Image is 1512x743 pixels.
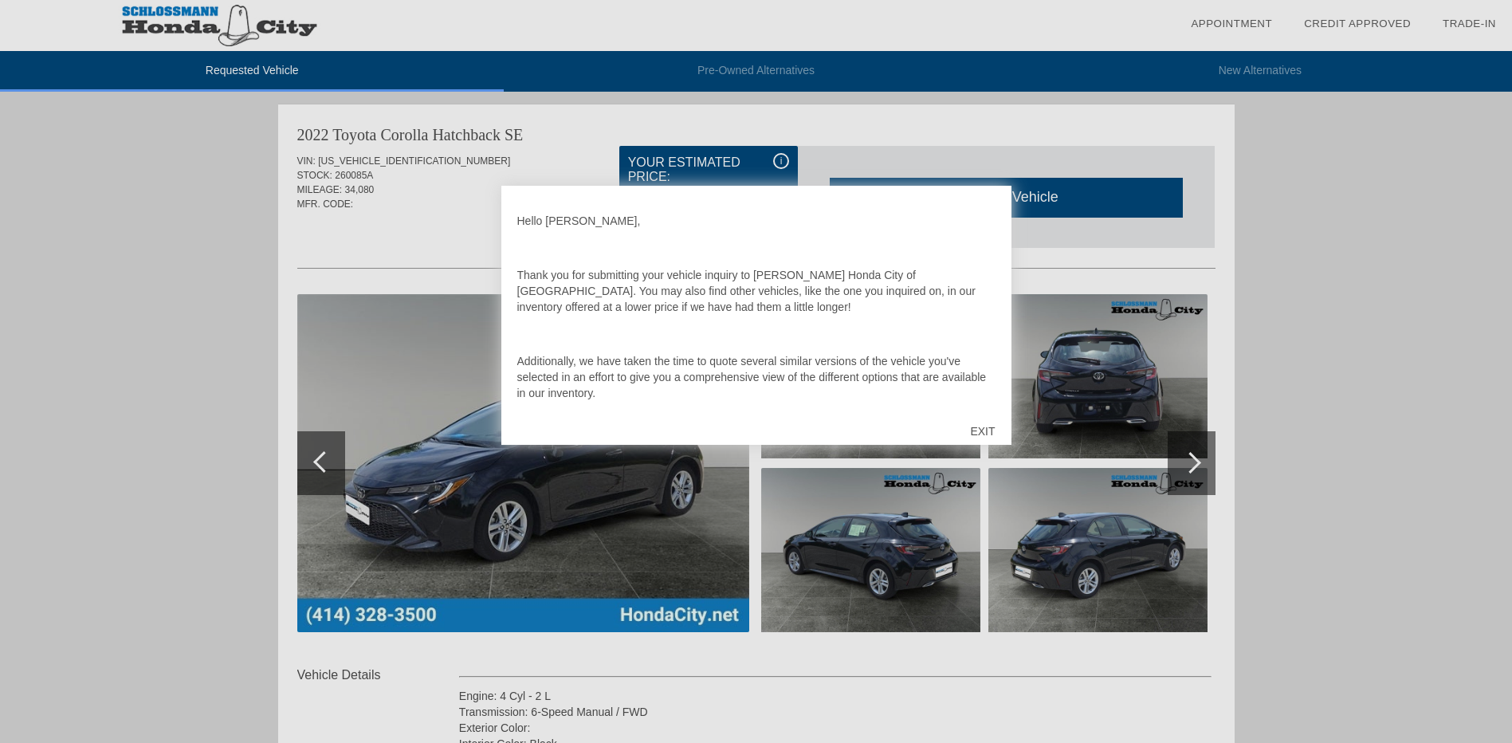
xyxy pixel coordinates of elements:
[954,407,1011,455] div: EXIT
[1443,18,1496,29] a: Trade-In
[1191,18,1272,29] a: Appointment
[517,353,996,401] p: Additionally, we have taken the time to quote several similar versions of the vehicle you've sele...
[1304,18,1411,29] a: Credit Approved
[517,213,996,229] p: Hello [PERSON_NAME],
[517,267,996,315] p: Thank you for submitting your vehicle inquiry to [PERSON_NAME] Honda City of [GEOGRAPHIC_DATA]. Y...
